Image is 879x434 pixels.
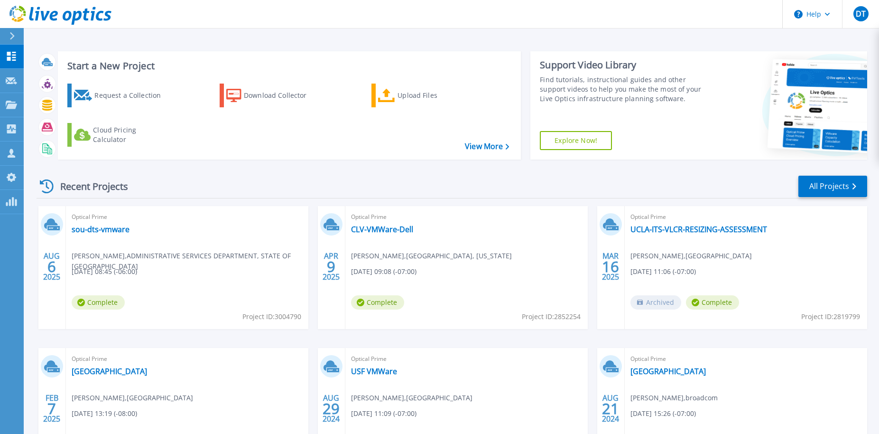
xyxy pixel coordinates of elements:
span: 6 [47,263,56,271]
span: [DATE] 08:45 (-06:00) [72,266,137,277]
div: AUG 2025 [43,249,61,284]
span: [PERSON_NAME] , [GEOGRAPHIC_DATA] [351,393,472,403]
div: Upload Files [398,86,473,105]
span: DT [856,10,866,18]
div: Download Collector [244,86,320,105]
span: Complete [351,295,404,310]
a: View More [465,142,509,151]
div: APR 2025 [322,249,340,284]
span: Archived [630,295,681,310]
span: Optical Prime [72,354,303,364]
span: [DATE] 15:26 (-07:00) [630,408,696,419]
a: [GEOGRAPHIC_DATA] [630,367,706,376]
a: USF VMWare [351,367,397,376]
div: Request a Collection [94,86,170,105]
span: [DATE] 11:06 (-07:00) [630,266,696,277]
h3: Start a New Project [67,61,509,71]
span: 7 [47,405,56,413]
span: [PERSON_NAME] , [GEOGRAPHIC_DATA] [630,251,752,261]
span: [PERSON_NAME] , [GEOGRAPHIC_DATA] [72,393,193,403]
span: Optical Prime [351,212,582,222]
a: Cloud Pricing Calculator [67,123,173,147]
a: CLV-VMWare-Dell [351,225,413,234]
span: Project ID: 2819799 [801,311,860,322]
span: [PERSON_NAME] , ADMINISTRATIVE SERVICES DEPARTMENT, STATE OF [GEOGRAPHIC_DATA] [72,251,308,272]
div: AUG 2024 [322,391,340,426]
a: sou-dts-vmware [72,225,130,234]
span: [PERSON_NAME] , [GEOGRAPHIC_DATA], [US_STATE] [351,251,512,261]
span: Optical Prime [630,212,861,222]
a: UCLA-ITS-VLCR-RESIZING-ASSESSMENT [630,225,767,234]
div: AUG 2024 [601,391,620,426]
div: MAR 2025 [601,249,620,284]
div: Cloud Pricing Calculator [93,125,169,144]
span: [DATE] 13:19 (-08:00) [72,408,137,419]
span: [DATE] 11:09 (-07:00) [351,408,416,419]
a: Upload Files [371,84,477,107]
span: 9 [327,263,335,271]
span: Optical Prime [630,354,861,364]
span: Optical Prime [72,212,303,222]
span: Project ID: 2852254 [522,311,581,322]
a: Download Collector [220,84,325,107]
a: All Projects [798,176,867,197]
a: Explore Now! [540,131,612,150]
span: [DATE] 09:08 (-07:00) [351,266,416,277]
div: Support Video Library [540,59,711,71]
div: FEB 2025 [43,391,61,426]
span: Optical Prime [351,354,582,364]
a: Request a Collection [67,84,173,107]
span: 16 [602,263,619,271]
a: [GEOGRAPHIC_DATA] [72,367,147,376]
span: Project ID: 3004790 [242,311,301,322]
div: Recent Projects [37,175,141,198]
span: 21 [602,405,619,413]
span: Complete [686,295,739,310]
span: Complete [72,295,125,310]
div: Find tutorials, instructional guides and other support videos to help you make the most of your L... [540,75,711,104]
span: 29 [323,405,340,413]
span: [PERSON_NAME] , broadcom [630,393,718,403]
